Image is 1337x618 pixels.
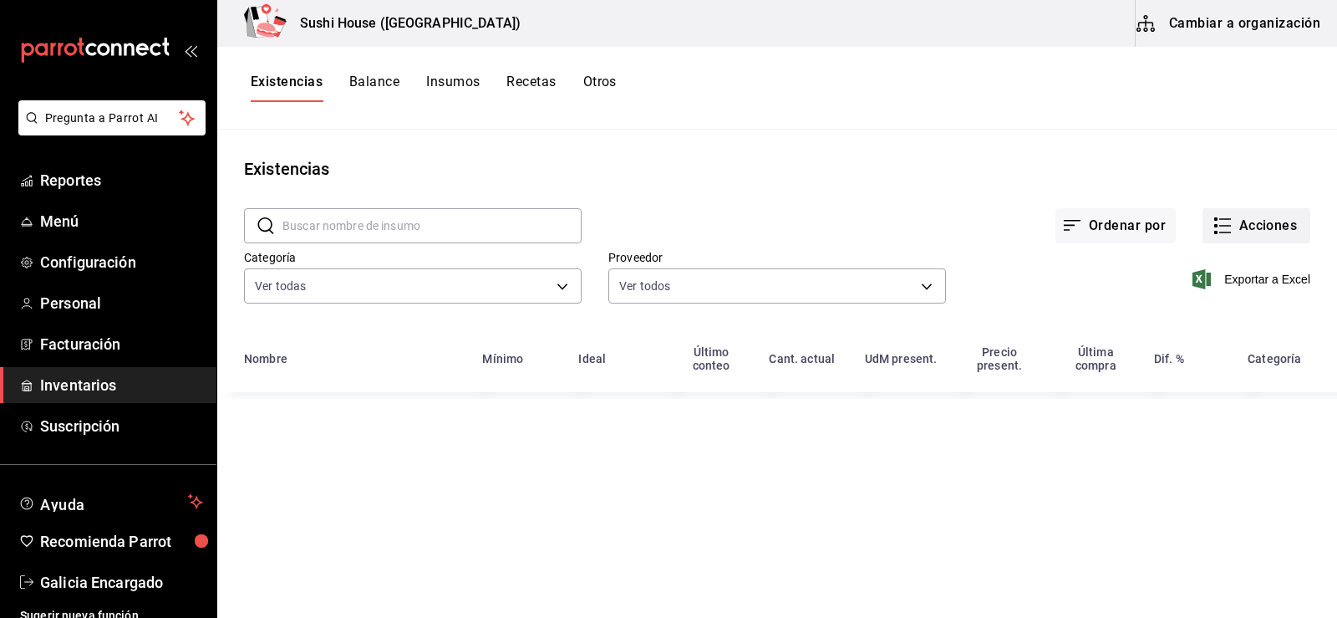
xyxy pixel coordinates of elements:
[349,74,399,102] button: Balance
[1154,352,1184,365] div: Dif. %
[506,74,556,102] button: Recetas
[426,74,480,102] button: Insumos
[244,352,287,365] div: Nombre
[40,530,203,553] span: Recomienda Parrot
[608,252,946,263] label: Proveedor
[40,169,203,192] span: Reportes
[865,352,938,365] div: UdM present.
[1196,269,1310,289] button: Exportar a Excel
[40,492,181,512] span: Ayuda
[1055,208,1176,243] button: Ordenar por
[251,74,617,102] div: navigation tabs
[40,415,203,437] span: Suscripción
[282,209,582,243] input: Buscar nombre de insumo
[40,251,203,273] span: Configuración
[244,252,582,263] label: Categoría
[674,345,750,372] div: Último conteo
[40,333,203,355] span: Facturación
[482,352,523,365] div: Mínimo
[578,352,606,365] div: Ideal
[45,110,180,127] span: Pregunta a Parrot AI
[1058,345,1134,372] div: Última compra
[619,278,670,294] span: Ver todos
[40,374,203,396] span: Inventarios
[961,345,1038,372] div: Precio present.
[1202,208,1310,243] button: Acciones
[40,210,203,232] span: Menú
[287,13,521,33] h3: Sushi House ([GEOGRAPHIC_DATA])
[12,121,206,139] a: Pregunta a Parrot AI
[251,74,323,102] button: Existencias
[40,571,203,594] span: Galicia Encargado
[769,352,835,365] div: Cant. actual
[40,292,203,314] span: Personal
[184,43,197,57] button: open_drawer_menu
[1248,352,1301,365] div: Categoría
[18,100,206,135] button: Pregunta a Parrot AI
[244,156,329,181] div: Existencias
[583,74,617,102] button: Otros
[255,278,306,294] span: Ver todas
